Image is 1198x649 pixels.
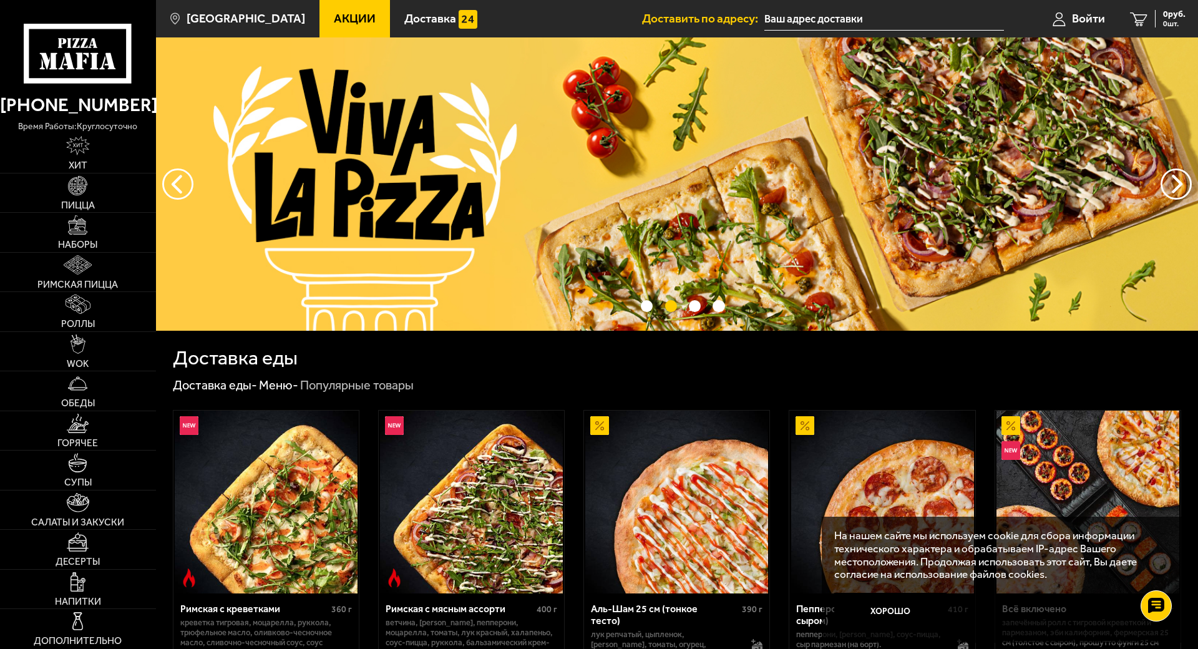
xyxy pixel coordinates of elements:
[1163,20,1186,27] span: 0 шт.
[331,604,352,615] span: 360 г
[641,300,653,312] button: точки переключения
[585,411,768,593] img: Аль-Шам 25 см (тонкое тесто)
[69,160,87,170] span: Хит
[796,416,814,435] img: Акционный
[995,411,1181,593] a: АкционныйНовинкаВсё включено
[61,200,95,210] span: Пицца
[789,411,975,593] a: АкционныйПепперони 25 см (толстое с сыром)
[259,378,298,393] a: Меню-
[796,603,944,627] div: Пепперони 25 см (толстое с сыром)
[380,411,563,593] img: Римская с мясным ассорти
[537,604,557,615] span: 400 г
[180,416,198,435] img: Новинка
[34,636,122,646] span: Дополнительно
[37,280,118,290] span: Римская пицца
[180,603,328,615] div: Римская с креветками
[61,398,95,408] span: Обеды
[67,359,89,369] span: WOK
[1161,168,1192,200] button: предыдущий
[404,12,456,24] span: Доставка
[180,568,198,587] img: Острое блюдо
[1001,441,1020,460] img: Новинка
[300,377,414,393] div: Популярные товары
[173,348,298,368] h1: Доставка еды
[996,411,1179,593] img: Всё включено
[713,300,724,312] button: точки переключения
[55,597,101,607] span: Напитки
[1163,10,1186,19] span: 0 руб.
[584,411,769,593] a: АкционныйАль-Шам 25 см (тонкое тесто)
[665,300,677,312] button: точки переключения
[642,12,764,24] span: Доставить по адресу:
[764,7,1004,31] input: Ваш адрес доставки
[173,378,257,393] a: Доставка еды-
[1072,12,1105,24] span: Войти
[334,12,376,24] span: Акции
[56,557,100,567] span: Десерты
[834,529,1161,581] p: На нашем сайте мы используем cookie для сбора информации технического характера и обрабатываем IP...
[57,438,98,448] span: Горячее
[791,411,974,593] img: Пепперони 25 см (толстое с сыром)
[175,411,358,593] img: Римская с креветками
[187,12,305,24] span: [GEOGRAPHIC_DATA]
[64,477,92,487] span: Супы
[590,416,609,435] img: Акционный
[162,168,193,200] button: следующий
[385,568,404,587] img: Острое блюдо
[173,411,359,593] a: НовинкаОстрое блюдоРимская с креветками
[31,517,124,527] span: Салаты и закуски
[689,300,701,312] button: точки переключения
[834,593,947,630] button: Хорошо
[742,604,762,615] span: 390 г
[1001,416,1020,435] img: Акционный
[459,10,477,29] img: 15daf4d41897b9f0e9f617042186c801.svg
[385,416,404,435] img: Новинка
[58,240,97,250] span: Наборы
[61,319,95,329] span: Роллы
[386,603,533,615] div: Римская с мясным ассорти
[379,411,564,593] a: НовинкаОстрое блюдоРимская с мясным ассорти
[591,603,739,627] div: Аль-Шам 25 см (тонкое тесто)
